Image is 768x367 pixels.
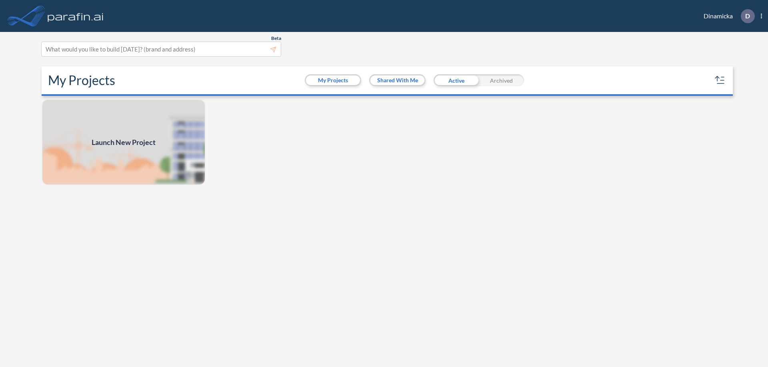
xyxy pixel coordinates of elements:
[92,137,156,148] span: Launch New Project
[42,99,206,185] img: add
[306,75,360,85] button: My Projects
[271,35,281,42] span: Beta
[714,74,726,87] button: sort
[42,99,206,185] a: Launch New Project
[479,74,524,86] div: Archived
[434,74,479,86] div: Active
[692,9,762,23] div: Dinamicka
[48,73,115,88] h2: My Projects
[46,8,105,24] img: logo
[745,12,750,20] p: D
[370,75,424,85] button: Shared With Me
